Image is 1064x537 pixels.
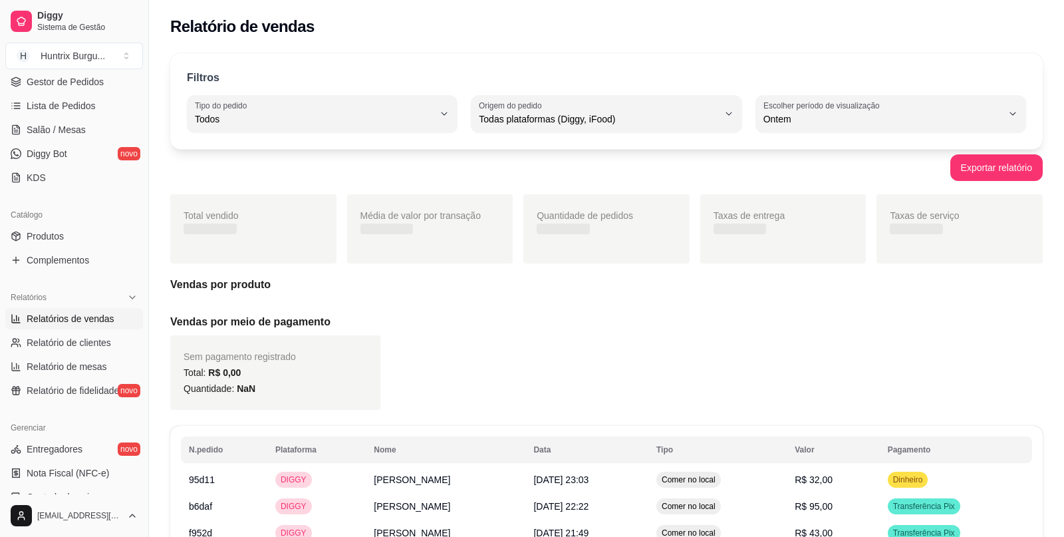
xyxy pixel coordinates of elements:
[27,147,67,160] span: Diggy Bot
[184,210,239,221] span: Total vendido
[27,254,89,267] span: Complementos
[479,100,546,111] label: Origem do pedido
[714,210,785,221] span: Taxas de entrega
[5,486,143,508] a: Controle de caixa
[950,154,1043,181] button: Exportar relatório
[5,204,143,226] div: Catálogo
[5,308,143,329] a: Relatórios de vendas
[27,75,104,89] span: Gestor de Pedidos
[41,49,105,63] div: Huntrix Burgu ...
[5,119,143,140] a: Salão / Mesas
[471,95,741,132] button: Origem do pedidoTodas plataformas (Diggy, iFood)
[763,112,1002,126] span: Ontem
[5,380,143,401] a: Relatório de fidelidadenovo
[5,250,143,271] a: Complementos
[360,210,481,221] span: Média de valor por transação
[27,230,64,243] span: Produtos
[187,70,219,86] p: Filtros
[37,510,122,521] span: [EMAIL_ADDRESS][DOMAIN_NAME]
[763,100,884,111] label: Escolher período de visualização
[195,100,251,111] label: Tipo do pedido
[5,332,143,353] a: Relatório de clientes
[5,356,143,377] a: Relatório de mesas
[37,22,138,33] span: Sistema de Gestão
[5,462,143,484] a: Nota Fiscal (NFC-e)
[5,500,143,532] button: [EMAIL_ADDRESS][DOMAIN_NAME]
[5,43,143,69] button: Select a team
[537,210,633,221] span: Quantidade de pedidos
[27,171,46,184] span: KDS
[27,443,82,456] span: Entregadores
[27,312,114,325] span: Relatórios de vendas
[170,277,1043,293] h5: Vendas por produto
[5,95,143,116] a: Lista de Pedidos
[11,292,47,303] span: Relatórios
[184,367,241,378] span: Total:
[237,383,255,394] span: NaN
[27,360,107,373] span: Relatório de mesas
[27,123,86,136] span: Salão / Mesas
[27,466,109,480] span: Nota Fiscal (NFC-e)
[170,314,1043,330] h5: Vendas por meio de pagamento
[184,383,255,394] span: Quantidade:
[27,336,111,349] span: Relatório de clientes
[890,210,959,221] span: Taxas de serviço
[184,351,296,362] span: Sem pagamento registrado
[479,112,718,126] span: Todas plataformas (Diggy, iFood)
[27,384,119,397] span: Relatório de fidelidade
[27,490,99,504] span: Controle de caixa
[37,10,138,22] span: Diggy
[5,226,143,247] a: Produtos
[5,71,143,92] a: Gestor de Pedidos
[170,16,315,37] h2: Relatório de vendas
[5,5,143,37] a: DiggySistema de Gestão
[187,95,458,132] button: Tipo do pedidoTodos
[27,99,96,112] span: Lista de Pedidos
[5,439,143,460] a: Entregadoresnovo
[5,417,143,439] div: Gerenciar
[195,112,434,126] span: Todos
[5,167,143,188] a: KDS
[17,49,30,63] span: H
[755,95,1026,132] button: Escolher período de visualizaçãoOntem
[208,367,241,378] span: R$ 0,00
[5,143,143,164] a: Diggy Botnovo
